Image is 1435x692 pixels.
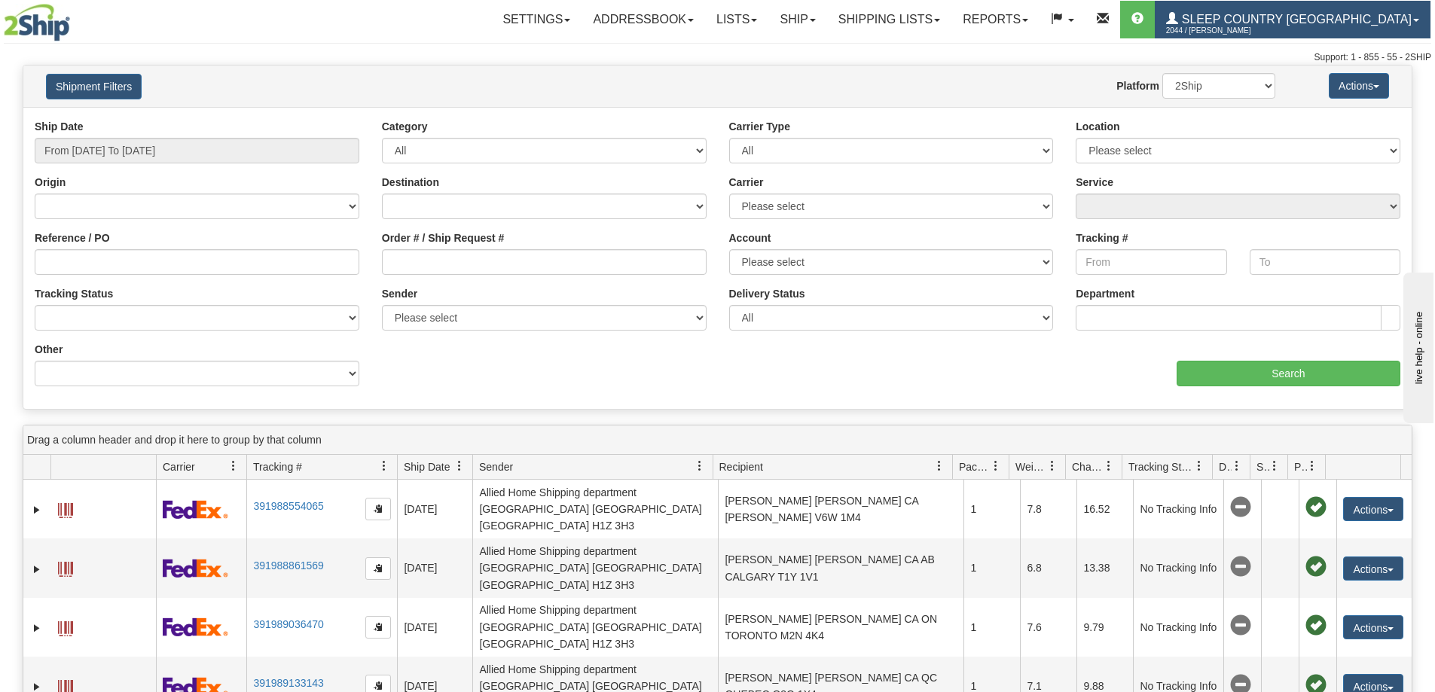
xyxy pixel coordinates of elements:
label: Sender [382,286,417,301]
a: Label [58,614,73,639]
td: 16.52 [1076,480,1133,538]
span: Shipment Issues [1256,459,1269,474]
a: Expand [29,620,44,636]
label: Category [382,119,428,134]
td: No Tracking Info [1133,538,1223,597]
label: Service [1076,175,1113,190]
span: Pickup Successfully created [1305,497,1327,518]
a: Recipient filter column settings [927,453,952,479]
a: 391988861569 [253,559,323,572]
a: 391989133143 [253,677,323,689]
a: Charge filter column settings [1096,453,1122,479]
td: 6.8 [1020,538,1076,597]
a: Delivery Status filter column settings [1224,453,1250,479]
a: 391989036470 [253,618,323,630]
td: [DATE] [397,538,472,597]
td: [PERSON_NAME] [PERSON_NAME] CA AB CALGARY T1Y 1V1 [718,538,963,597]
label: Origin [35,175,66,190]
td: [PERSON_NAME] [PERSON_NAME] CA [PERSON_NAME] V6W 1M4 [718,480,963,538]
a: Shipping lists [827,1,951,38]
span: Weight [1015,459,1047,474]
span: Charge [1072,459,1104,474]
button: Actions [1329,73,1389,99]
span: No Tracking Info [1230,556,1251,578]
a: Label [58,555,73,579]
span: No Tracking Info [1230,615,1251,636]
label: Other [35,342,63,357]
td: [PERSON_NAME] [PERSON_NAME] CA ON TORONTO M2N 4K4 [718,598,963,657]
span: Delivery Status [1219,459,1232,474]
div: Support: 1 - 855 - 55 - 2SHIP [4,51,1431,64]
input: To [1250,249,1400,275]
td: Allied Home Shipping department [GEOGRAPHIC_DATA] [GEOGRAPHIC_DATA] [GEOGRAPHIC_DATA] H1Z 3H3 [472,598,718,657]
a: Weight filter column settings [1040,453,1065,479]
span: Ship Date [404,459,450,474]
label: Order # / Ship Request # [382,230,505,245]
img: 2 - FedEx Express® [163,500,228,519]
input: From [1076,249,1226,275]
div: grid grouping header [23,425,1412,455]
label: Destination [382,175,439,190]
label: Tracking # [1076,230,1128,245]
a: Carrier filter column settings [221,453,246,479]
td: 1 [963,538,1020,597]
span: Sleep Country [GEOGRAPHIC_DATA] [1178,13,1412,26]
td: 7.6 [1020,598,1076,657]
td: No Tracking Info [1133,598,1223,657]
a: Ship [768,1,826,38]
span: Tracking # [253,459,302,474]
td: 1 [963,480,1020,538]
td: 13.38 [1076,538,1133,597]
iframe: chat widget [1400,269,1433,422]
label: Location [1076,119,1119,134]
button: Copy to clipboard [365,616,391,639]
button: Actions [1343,615,1403,639]
span: Pickup Successfully created [1305,556,1327,578]
td: [DATE] [397,598,472,657]
a: Label [58,496,73,520]
td: 7.8 [1020,480,1076,538]
label: Tracking Status [35,286,113,301]
label: Ship Date [35,119,84,134]
td: 9.79 [1076,598,1133,657]
button: Shipment Filters [46,74,142,99]
span: Pickup Successfully created [1305,615,1327,636]
img: logo2044.jpg [4,4,70,41]
div: live help - online [11,13,139,24]
td: No Tracking Info [1133,480,1223,538]
label: Platform [1116,78,1159,93]
label: Carrier Type [729,119,790,134]
a: Settings [491,1,582,38]
a: 391988554065 [253,500,323,512]
a: Ship Date filter column settings [447,453,472,479]
span: Pickup Status [1294,459,1307,474]
a: Expand [29,502,44,517]
label: Department [1076,286,1134,301]
span: No Tracking Info [1230,497,1251,518]
span: Packages [959,459,991,474]
span: Carrier [163,459,195,474]
a: Tracking # filter column settings [371,453,397,479]
span: Recipient [719,459,763,474]
td: 1 [963,598,1020,657]
label: Carrier [729,175,764,190]
button: Actions [1343,497,1403,521]
label: Reference / PO [35,230,110,245]
td: Allied Home Shipping department [GEOGRAPHIC_DATA] [GEOGRAPHIC_DATA] [GEOGRAPHIC_DATA] H1Z 3H3 [472,538,718,597]
span: Tracking Status [1128,459,1194,474]
a: Sender filter column settings [687,453,713,479]
label: Delivery Status [729,286,805,301]
a: Reports [951,1,1040,38]
a: Pickup Status filter column settings [1299,453,1325,479]
a: Shipment Issues filter column settings [1262,453,1287,479]
span: 2044 / [PERSON_NAME] [1166,23,1279,38]
img: 2 - FedEx Express® [163,559,228,578]
span: Sender [479,459,513,474]
button: Actions [1343,556,1403,581]
button: Copy to clipboard [365,557,391,580]
a: Packages filter column settings [983,453,1009,479]
a: Sleep Country [GEOGRAPHIC_DATA] 2044 / [PERSON_NAME] [1155,1,1430,38]
input: Search [1177,361,1400,386]
a: Expand [29,562,44,577]
a: Lists [705,1,768,38]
